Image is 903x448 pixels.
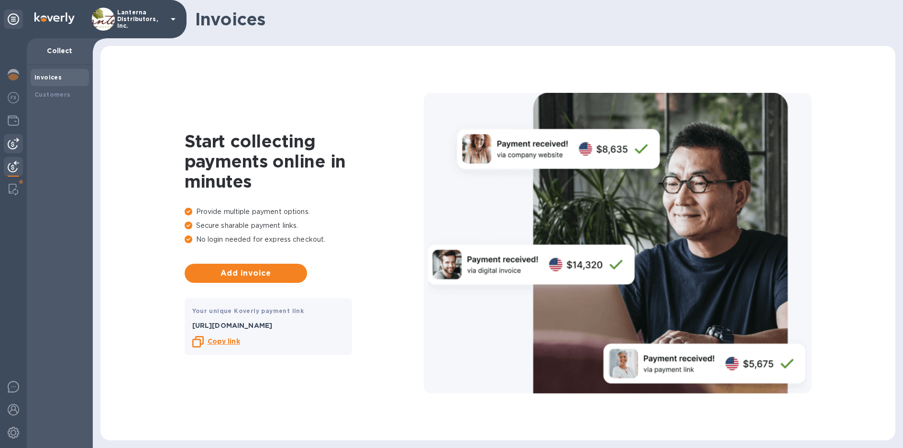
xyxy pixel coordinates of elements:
img: Logo [34,12,75,24]
p: Lanterna Distributors, Inc. [117,9,165,29]
p: No login needed for express checkout. [185,235,424,245]
b: Invoices [34,74,62,81]
h1: Start collecting payments online in minutes [185,131,424,191]
b: Your unique Koverly payment link [192,307,304,314]
div: Unpin categories [4,10,23,29]
p: Collect [34,46,85,56]
b: Copy link [208,337,240,345]
h1: Invoices [195,9,888,29]
b: Customers [34,91,71,98]
p: Secure sharable payment links. [185,221,424,231]
p: Provide multiple payment options. [185,207,424,217]
button: Add invoice [185,264,307,283]
p: [URL][DOMAIN_NAME] [192,321,344,330]
img: Foreign exchange [8,92,19,103]
span: Add invoice [192,268,299,279]
img: Wallets [8,115,19,126]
